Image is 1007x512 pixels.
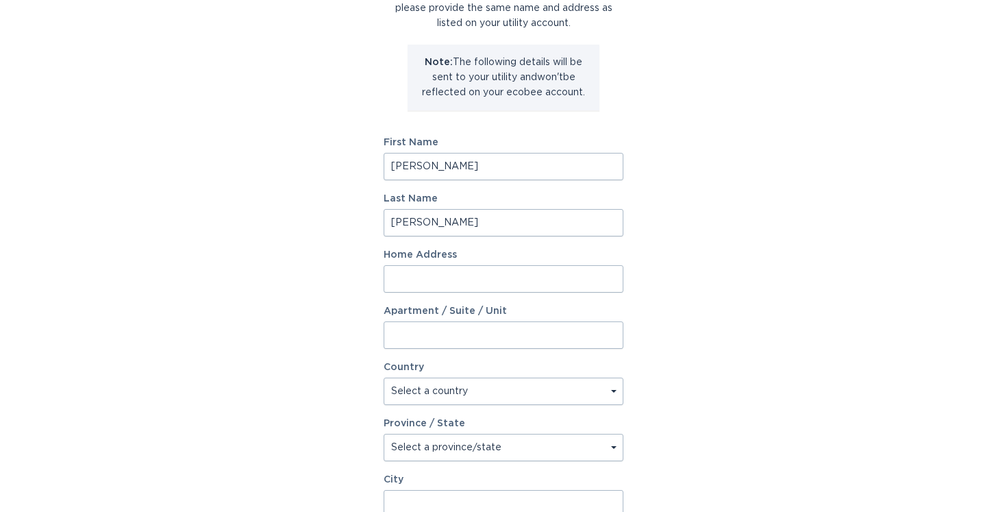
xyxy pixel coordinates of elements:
[384,194,623,204] label: Last Name
[384,475,623,485] label: City
[384,138,623,147] label: First Name
[384,419,465,428] label: Province / State
[384,306,623,316] label: Apartment / Suite / Unit
[384,363,424,372] label: Country
[384,250,623,260] label: Home Address
[425,58,453,67] strong: Note:
[418,55,589,100] p: The following details will be sent to your utility and won't be reflected on your ecobee account.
